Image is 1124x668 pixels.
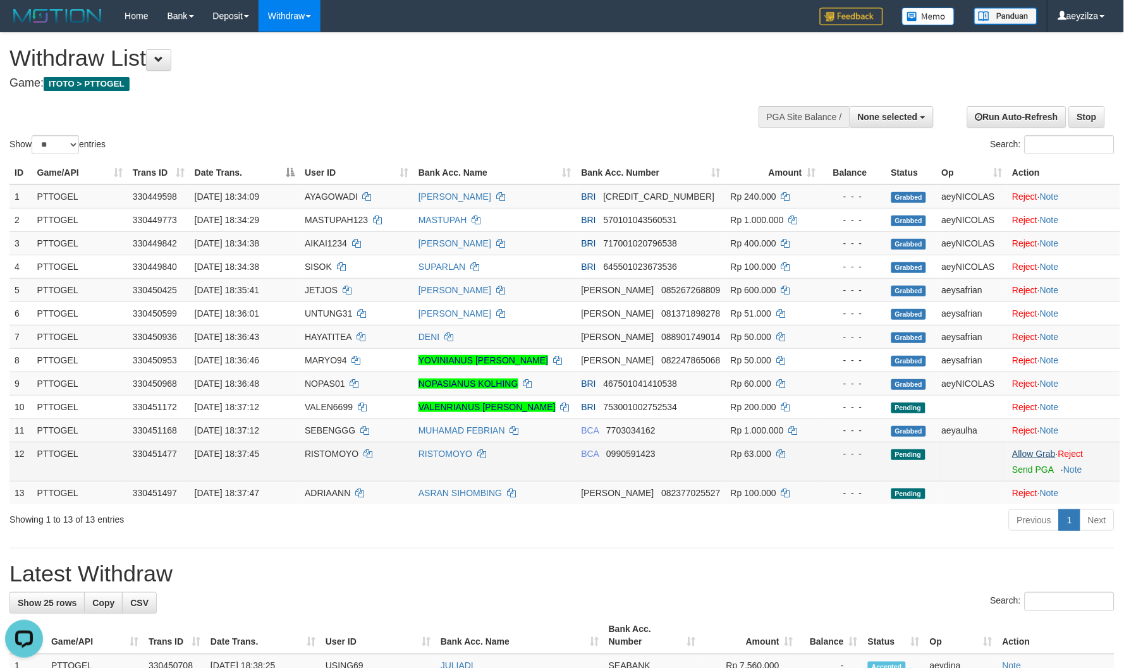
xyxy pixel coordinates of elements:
[798,618,863,654] th: Balance: activate to sort column ascending
[9,46,736,71] h1: Withdraw List
[9,231,32,255] td: 3
[731,238,776,248] span: Rp 400.000
[1040,308,1059,319] a: Note
[84,592,123,614] a: Copy
[195,488,259,498] span: [DATE] 18:37:47
[122,592,157,614] a: CSV
[891,356,927,367] span: Grabbed
[582,332,654,342] span: [PERSON_NAME]
[891,379,927,390] span: Grabbed
[826,447,881,460] div: - - -
[1080,509,1115,531] a: Next
[850,106,934,128] button: None selected
[577,161,726,185] th: Bank Acc. Number: activate to sort column ascending
[305,402,353,412] span: VALEN6699
[937,348,1008,372] td: aeysafrian
[144,618,205,654] th: Trans ID: activate to sort column ascending
[9,372,32,395] td: 9
[32,255,128,278] td: PTTOGEL
[1008,325,1120,348] td: ·
[891,332,927,343] span: Grabbed
[1013,332,1038,342] a: Reject
[661,332,720,342] span: Copy 088901749014 to clipboard
[731,425,784,435] span: Rp 1.000.000
[701,618,798,654] th: Amount: activate to sort column ascending
[1013,425,1038,435] a: Reject
[759,106,850,128] div: PGA Site Balance /
[195,332,259,342] span: [DATE] 18:36:43
[1008,348,1120,372] td: ·
[133,425,177,435] span: 330451168
[1013,379,1038,389] a: Reject
[826,487,881,499] div: - - -
[604,379,678,389] span: Copy 467501041410538 to clipboard
[1008,395,1120,418] td: ·
[1008,372,1120,395] td: ·
[1058,449,1084,459] a: Reject
[1008,418,1120,442] td: ·
[133,215,177,225] span: 330449773
[305,285,338,295] span: JETJOS
[9,508,459,526] div: Showing 1 to 13 of 13 entries
[731,402,776,412] span: Rp 200.000
[205,618,321,654] th: Date Trans.: activate to sort column ascending
[726,161,821,185] th: Amount: activate to sort column ascending
[436,618,604,654] th: Bank Acc. Name: activate to sort column ascending
[863,618,925,654] th: Status: activate to sort column ascending
[305,308,352,319] span: UNTUNG31
[1025,135,1115,154] input: Search:
[826,237,881,250] div: - - -
[9,135,106,154] label: Show entries
[661,355,720,365] span: Copy 082247865068 to clipboard
[826,284,881,296] div: - - -
[1009,509,1060,531] a: Previous
[190,161,300,185] th: Date Trans.: activate to sort column descending
[582,379,596,389] span: BRI
[1025,592,1115,611] input: Search:
[305,355,347,365] span: MARYO94
[731,285,776,295] span: Rp 600.000
[1013,238,1038,248] a: Reject
[418,215,467,225] a: MASTUPAH
[195,285,259,295] span: [DATE] 18:35:41
[133,308,177,319] span: 330450599
[1008,442,1120,481] td: ·
[133,402,177,412] span: 330451172
[418,425,505,435] a: MUHAMAD FEBRIAN
[32,372,128,395] td: PTTOGEL
[32,161,128,185] th: Game/API: activate to sort column ascending
[133,449,177,459] span: 330451477
[937,208,1008,231] td: aeyNICOLAS
[418,379,518,389] a: NOPASIANUS KOLHING
[1008,161,1120,185] th: Action
[826,377,881,390] div: - - -
[891,262,927,273] span: Grabbed
[582,425,599,435] span: BCA
[418,191,491,202] a: [PERSON_NAME]
[937,301,1008,325] td: aeysafrian
[821,161,886,185] th: Balance
[1013,285,1038,295] a: Reject
[582,215,596,225] span: BRI
[937,161,1008,185] th: Op: activate to sort column ascending
[32,481,128,504] td: PTTOGEL
[133,488,177,498] span: 330451497
[731,191,776,202] span: Rp 240.000
[128,161,190,185] th: Trans ID: activate to sort column ascending
[826,424,881,437] div: - - -
[891,489,925,499] span: Pending
[604,402,678,412] span: Copy 753001002752534 to clipboard
[937,278,1008,301] td: aeysafrian
[305,215,368,225] span: MASTUPAH123
[195,379,259,389] span: [DATE] 18:36:48
[1008,301,1120,325] td: ·
[418,449,472,459] a: RISTOMOYO
[9,325,32,348] td: 7
[195,425,259,435] span: [DATE] 18:37:12
[826,190,881,203] div: - - -
[300,161,413,185] th: User ID: activate to sort column ascending
[891,449,925,460] span: Pending
[1013,402,1038,412] a: Reject
[582,308,654,319] span: [PERSON_NAME]
[661,308,720,319] span: Copy 081371898278 to clipboard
